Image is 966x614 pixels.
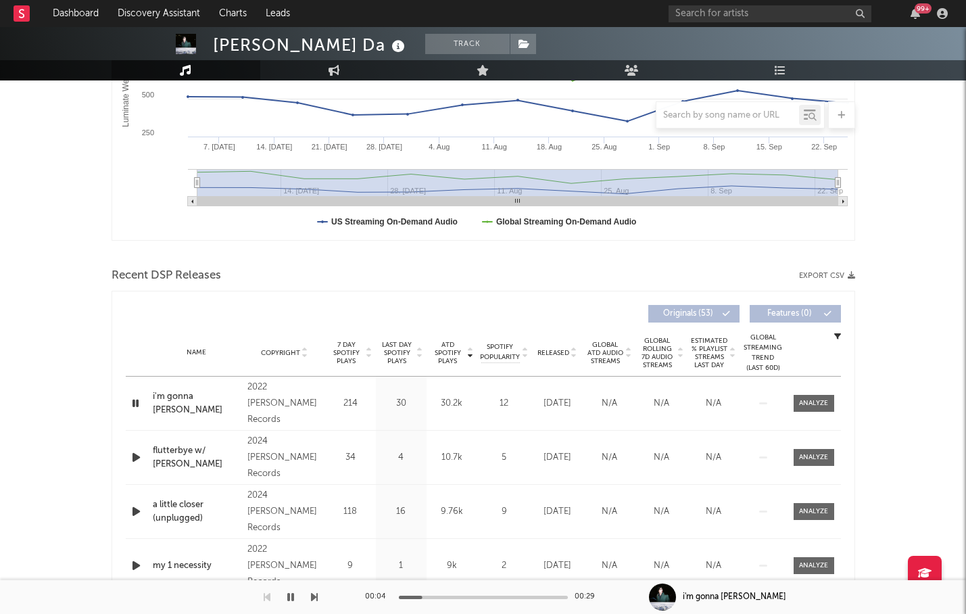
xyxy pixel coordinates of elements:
[213,34,408,56] div: [PERSON_NAME] Da
[141,128,153,137] text: 250
[430,341,466,365] span: ATD Spotify Plays
[535,397,580,410] div: [DATE]
[481,451,528,465] div: 5
[535,505,580,519] div: [DATE]
[365,589,392,605] div: 00:04
[911,8,920,19] button: 99+
[247,379,321,428] div: 2022 [PERSON_NAME] Records
[379,341,415,365] span: Last Day Spotify Plays
[430,559,474,573] div: 9k
[153,348,241,358] div: Name
[537,349,569,357] span: Released
[691,559,736,573] div: N/A
[743,333,783,373] div: Global Streaming Trend (Last 60D)
[153,444,241,471] a: flutterbye w/ [PERSON_NAME]
[261,349,300,357] span: Copyright
[311,143,347,151] text: 21. [DATE]
[379,505,423,519] div: 16
[817,187,843,195] text: 22. Sep
[799,272,855,280] button: Export CSV
[750,305,841,323] button: Features(0)
[496,217,636,227] text: Global Streaming On-Demand Audio
[481,559,528,573] div: 2
[331,217,458,227] text: US Streaming On-Demand Audio
[691,337,728,369] span: Estimated % Playlist Streams Last Day
[329,397,372,410] div: 214
[587,559,632,573] div: N/A
[656,110,799,121] input: Search by song name or URL
[669,5,871,22] input: Search for artists
[329,559,372,573] div: 9
[366,143,402,151] text: 28. [DATE]
[430,397,474,410] div: 30.2k
[535,559,580,573] div: [DATE]
[703,143,725,151] text: 8. Sep
[481,143,506,151] text: 11. Aug
[639,337,676,369] span: Global Rolling 7D Audio Streams
[587,341,624,365] span: Global ATD Audio Streams
[379,559,423,573] div: 1
[648,305,740,323] button: Originals(53)
[587,397,632,410] div: N/A
[648,143,670,151] text: 1. Sep
[203,143,235,151] text: 7. [DATE]
[379,397,423,410] div: 30
[758,310,821,318] span: Features ( 0 )
[639,397,684,410] div: N/A
[691,451,736,465] div: N/A
[481,505,528,519] div: 9
[691,397,736,410] div: N/A
[141,91,153,99] text: 500
[683,591,786,603] div: i'm gonna [PERSON_NAME]
[247,488,321,536] div: 2024 [PERSON_NAME] Records
[639,451,684,465] div: N/A
[425,34,510,54] button: Track
[691,505,736,519] div: N/A
[756,143,781,151] text: 15. Sep
[112,268,221,284] span: Recent DSP Releases
[379,451,423,465] div: 4
[153,390,241,417] a: i'm gonna [PERSON_NAME]
[587,505,632,519] div: N/A
[587,451,632,465] div: N/A
[481,397,528,410] div: 12
[430,505,474,519] div: 9.76k
[536,143,561,151] text: 18. Aug
[153,498,241,525] a: a little closer (unplugged)
[153,559,241,573] a: my 1 necessity
[329,341,364,365] span: 7 Day Spotify Plays
[480,342,520,362] span: Spotify Popularity
[591,143,617,151] text: 25. Aug
[256,143,292,151] text: 14. [DATE]
[429,143,450,151] text: 4. Aug
[329,505,372,519] div: 118
[247,433,321,482] div: 2024 [PERSON_NAME] Records
[430,451,474,465] div: 10.7k
[639,559,684,573] div: N/A
[915,3,932,14] div: 99 +
[535,451,580,465] div: [DATE]
[247,542,321,590] div: 2022 [PERSON_NAME] Records
[639,505,684,519] div: N/A
[575,589,602,605] div: 00:29
[811,143,837,151] text: 22. Sep
[329,451,372,465] div: 34
[657,310,719,318] span: Originals ( 53 )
